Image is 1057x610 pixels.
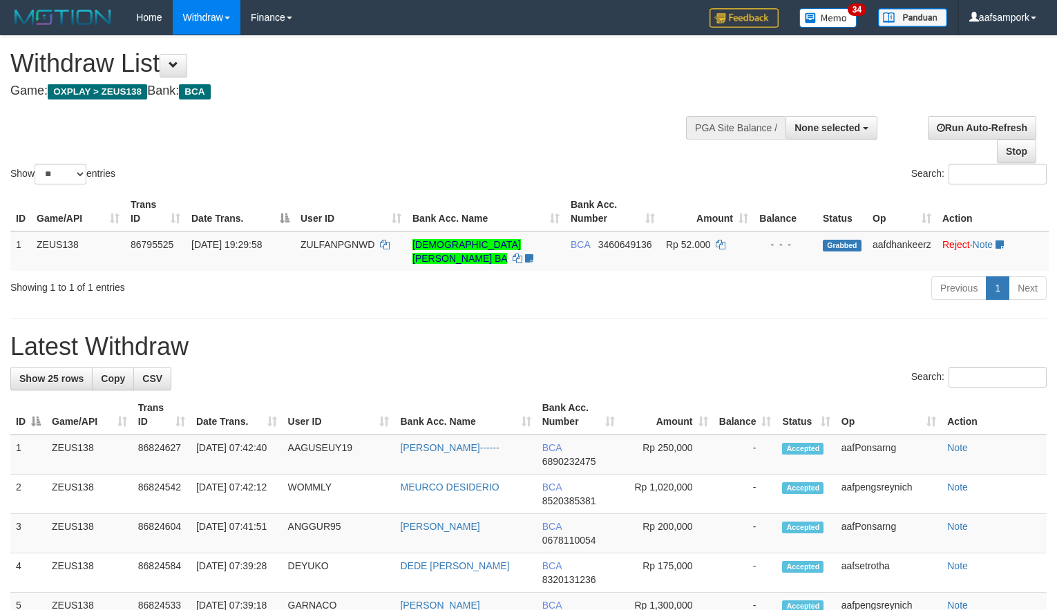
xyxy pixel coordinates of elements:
[10,84,691,98] h4: Game: Bank:
[92,367,134,390] a: Copy
[133,553,191,593] td: 86824584
[836,475,942,514] td: aafpengsreynich
[710,8,779,28] img: Feedback.jpg
[794,122,860,133] span: None selected
[878,8,947,27] img: panduan.png
[836,435,942,475] td: aafPonsarng
[620,553,714,593] td: Rp 175,000
[782,443,823,455] span: Accepted
[10,367,93,390] a: Show 25 rows
[942,239,970,250] a: Reject
[46,435,133,475] td: ZEUS138
[10,553,46,593] td: 4
[31,231,125,271] td: ZEUS138
[598,239,652,250] span: Copy 3460649136 to clipboard
[947,442,968,453] a: Note
[10,435,46,475] td: 1
[620,435,714,475] td: Rp 250,000
[714,514,777,553] td: -
[931,276,987,300] a: Previous
[867,231,937,271] td: aafdhankeerz
[283,514,395,553] td: ANGGUR95
[714,395,777,435] th: Balance: activate to sort column ascending
[986,276,1009,300] a: 1
[565,192,660,231] th: Bank Acc. Number: activate to sort column ascending
[542,535,596,546] span: Copy 0678110054 to clipboard
[714,553,777,593] td: -
[817,192,867,231] th: Status
[283,435,395,475] td: AAGUSEUY19
[836,395,942,435] th: Op: activate to sort column ascending
[10,231,31,271] td: 1
[867,192,937,231] th: Op: activate to sort column ascending
[947,521,968,532] a: Note
[191,435,283,475] td: [DATE] 07:42:40
[937,231,1049,271] td: ·
[301,239,374,250] span: ZULFANPGNWD
[799,8,857,28] img: Button%20Memo.svg
[997,140,1036,163] a: Stop
[191,395,283,435] th: Date Trans.: activate to sort column ascending
[133,395,191,435] th: Trans ID: activate to sort column ascending
[785,116,877,140] button: None selected
[714,435,777,475] td: -
[928,116,1036,140] a: Run Auto-Refresh
[125,192,186,231] th: Trans ID: activate to sort column ascending
[131,239,173,250] span: 86795525
[571,239,590,250] span: BCA
[283,395,395,435] th: User ID: activate to sort column ascending
[283,553,395,593] td: DEYUKO
[542,456,596,467] span: Copy 6890232475 to clipboard
[48,84,147,99] span: OXPLAY > ZEUS138
[46,395,133,435] th: Game/API: activate to sort column ascending
[10,50,691,77] h1: Withdraw List
[759,238,812,251] div: - - -
[179,84,210,99] span: BCA
[782,522,823,533] span: Accepted
[942,395,1047,435] th: Action
[191,239,262,250] span: [DATE] 19:29:58
[836,514,942,553] td: aafPonsarng
[949,367,1047,388] input: Search:
[412,239,521,264] a: [DEMOGRAPHIC_DATA][PERSON_NAME] BA
[191,475,283,514] td: [DATE] 07:42:12
[542,442,562,453] span: BCA
[537,395,620,435] th: Bank Acc. Number: activate to sort column ascending
[400,560,509,571] a: DEDE [PERSON_NAME]
[542,521,562,532] span: BCA
[10,475,46,514] td: 2
[937,192,1049,231] th: Action
[911,164,1047,184] label: Search:
[10,333,1047,361] h1: Latest Withdraw
[947,560,968,571] a: Note
[973,239,993,250] a: Note
[10,275,430,294] div: Showing 1 to 1 of 1 entries
[782,561,823,573] span: Accepted
[186,192,295,231] th: Date Trans.: activate to sort column descending
[686,116,785,140] div: PGA Site Balance /
[191,514,283,553] td: [DATE] 07:41:51
[10,514,46,553] td: 3
[295,192,407,231] th: User ID: activate to sort column ascending
[142,373,162,384] span: CSV
[542,495,596,506] span: Copy 8520385381 to clipboard
[133,514,191,553] td: 86824604
[10,7,115,28] img: MOTION_logo.png
[46,553,133,593] td: ZEUS138
[542,574,596,585] span: Copy 8320131236 to clipboard
[394,395,536,435] th: Bank Acc. Name: activate to sort column ascending
[542,560,562,571] span: BCA
[400,442,499,453] a: [PERSON_NAME]------
[911,367,1047,388] label: Search:
[19,373,84,384] span: Show 25 rows
[283,475,395,514] td: WOMMLY
[620,514,714,553] td: Rp 200,000
[400,521,479,532] a: [PERSON_NAME]
[947,482,968,493] a: Note
[620,395,714,435] th: Amount: activate to sort column ascending
[133,367,171,390] a: CSV
[31,192,125,231] th: Game/API: activate to sort column ascending
[133,475,191,514] td: 86824542
[10,395,46,435] th: ID: activate to sort column descending
[407,192,565,231] th: Bank Acc. Name: activate to sort column ascending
